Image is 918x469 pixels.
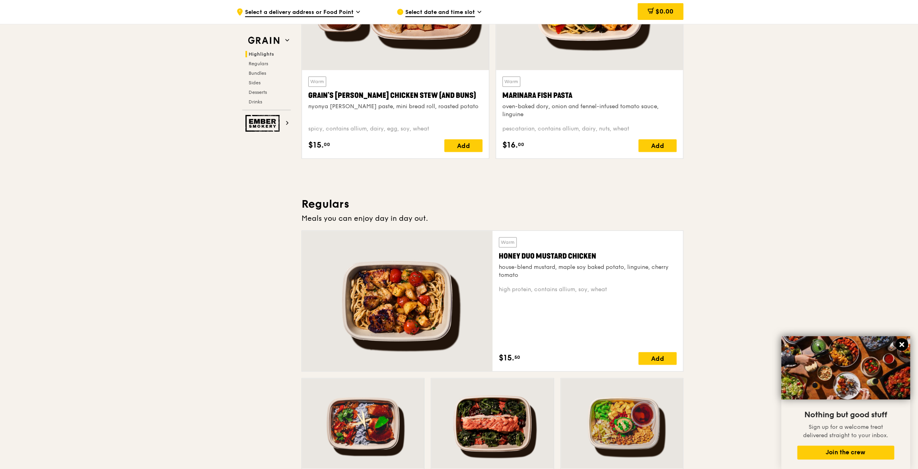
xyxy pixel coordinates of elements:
div: oven-baked dory, onion and fennel-infused tomato sauce, linguine [502,103,677,119]
span: Nothing but good stuff [804,410,887,420]
button: Join the crew [797,446,894,459]
img: Ember Smokery web logo [245,115,282,132]
div: pescatarian, contains allium, dairy, nuts, wheat [502,125,677,133]
span: Select date and time slot [405,8,475,17]
button: Close [895,338,908,351]
span: $15. [499,352,514,364]
span: 00 [518,141,524,148]
div: Add [638,139,677,152]
div: Warm [308,76,326,87]
img: DSC07876-Edit02-Large.jpeg [781,336,910,399]
span: Bundles [249,70,266,76]
div: Add [638,352,677,365]
h3: Regulars [301,197,683,211]
span: 50 [514,354,520,360]
span: $15. [308,139,324,151]
div: Honey Duo Mustard Chicken [499,251,677,262]
div: spicy, contains allium, dairy, egg, soy, wheat [308,125,482,133]
img: Grain web logo [245,33,282,48]
span: Regulars [249,61,268,66]
span: Sides [249,80,261,86]
span: Desserts [249,90,267,95]
div: Add [444,139,482,152]
div: Meals you can enjoy day in day out. [301,213,683,224]
div: house-blend mustard, maple soy baked potato, linguine, cherry tomato [499,263,677,279]
div: Grain's [PERSON_NAME] Chicken Stew (and buns) [308,90,482,101]
div: high protein, contains allium, soy, wheat [499,286,677,294]
span: Drinks [249,99,262,105]
span: Sign up for a welcome treat delivered straight to your inbox. [803,424,888,439]
span: $0.00 [655,8,673,15]
span: 00 [324,141,330,148]
span: $16. [502,139,518,151]
div: Warm [502,76,520,87]
span: Highlights [249,51,274,57]
span: Select a delivery address or Food Point [245,8,354,17]
div: Marinara Fish Pasta [502,90,677,101]
div: Warm [499,237,517,247]
div: nyonya [PERSON_NAME] paste, mini bread roll, roasted potato [308,103,482,111]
